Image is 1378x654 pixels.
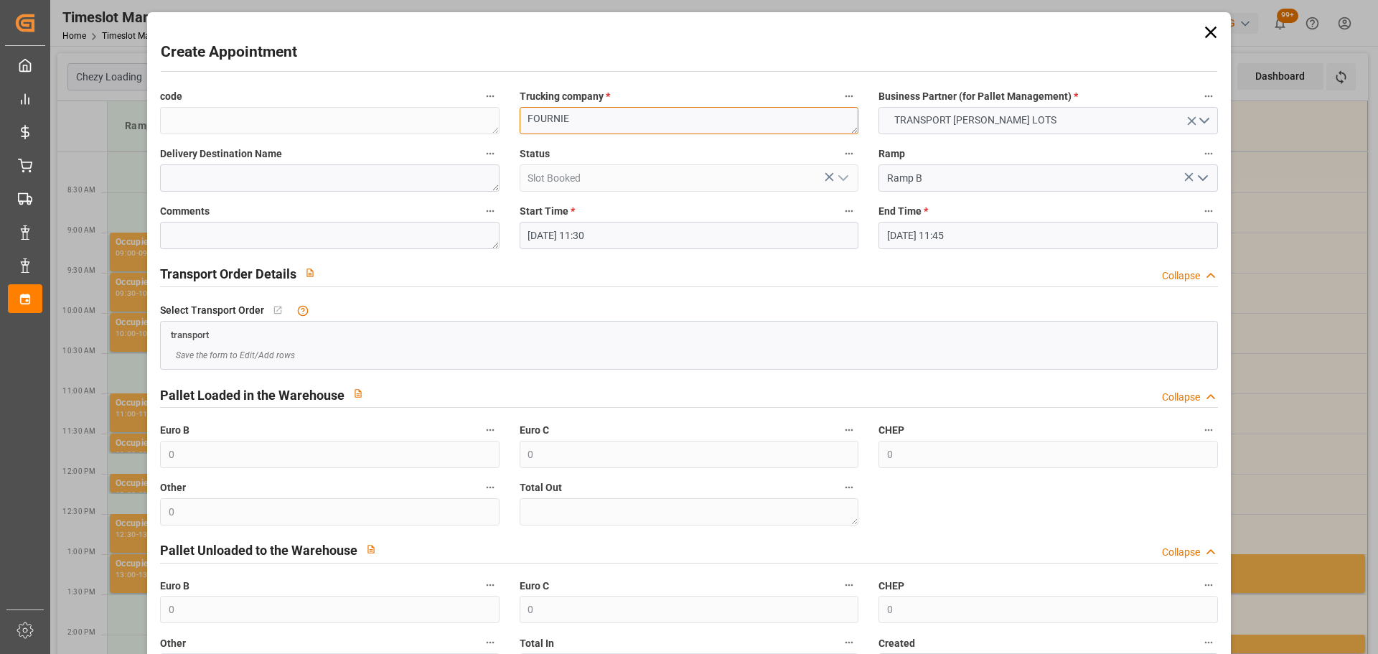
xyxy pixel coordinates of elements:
input: Type to search/select [878,164,1217,192]
a: transport [171,328,209,340]
button: Status [840,144,858,163]
span: transport [171,330,209,340]
button: Total In [840,633,858,652]
input: DD-MM-YYYY HH:MM [520,222,858,249]
span: Business Partner (for Pallet Management) [878,89,1078,104]
span: Total Out [520,480,562,495]
div: Collapse [1162,545,1200,560]
textarea: FOURNIE [520,107,858,134]
div: Collapse [1162,268,1200,284]
button: open menu [878,107,1217,134]
button: Business Partner (for Pallet Management) * [1199,87,1218,106]
input: DD-MM-YYYY HH:MM [878,222,1217,249]
span: code [160,89,182,104]
span: Euro C [520,423,549,438]
button: End Time * [1199,202,1218,220]
input: Type to search/select [520,164,858,192]
button: Euro B [481,421,500,439]
button: Other [481,633,500,652]
span: Trucking company [520,89,610,104]
span: Start Time [520,204,575,219]
button: Other [481,478,500,497]
span: Created [878,636,915,651]
span: Other [160,636,186,651]
span: Delivery Destination Name [160,146,282,162]
span: Other [160,480,186,495]
button: Ramp [1199,144,1218,163]
button: Start Time * [840,202,858,220]
button: Comments [481,202,500,220]
button: View description [296,259,324,286]
button: Euro C [840,576,858,594]
span: Total In [520,636,554,651]
span: End Time [878,204,928,219]
button: View description [357,536,385,563]
button: View description [344,380,372,407]
button: Euro C [840,421,858,439]
h2: Create Appointment [161,41,297,64]
h2: Transport Order Details [160,264,296,284]
h2: Pallet Loaded in the Warehouse [160,386,344,405]
span: Status [520,146,550,162]
button: code [481,87,500,106]
button: Created [1199,633,1218,652]
span: CHEP [878,423,904,438]
h2: Pallet Unloaded to the Warehouse [160,541,357,560]
span: Select Transport Order [160,303,264,318]
div: Collapse [1162,390,1200,405]
button: Total Out [840,478,858,497]
span: Euro B [160,423,189,438]
button: Delivery Destination Name [481,144,500,163]
button: open menu [1191,167,1212,190]
span: Ramp [878,146,905,162]
span: Comments [160,204,210,219]
span: CHEP [878,579,904,594]
button: Trucking company * [840,87,858,106]
button: open menu [832,167,853,190]
button: Euro B [481,576,500,594]
span: TRANSPORT [PERSON_NAME] LOTS [887,113,1064,128]
button: CHEP [1199,576,1218,594]
button: CHEP [1199,421,1218,439]
span: Euro C [520,579,549,594]
span: Euro B [160,579,189,594]
span: Save the form to Edit/Add rows [176,349,295,362]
